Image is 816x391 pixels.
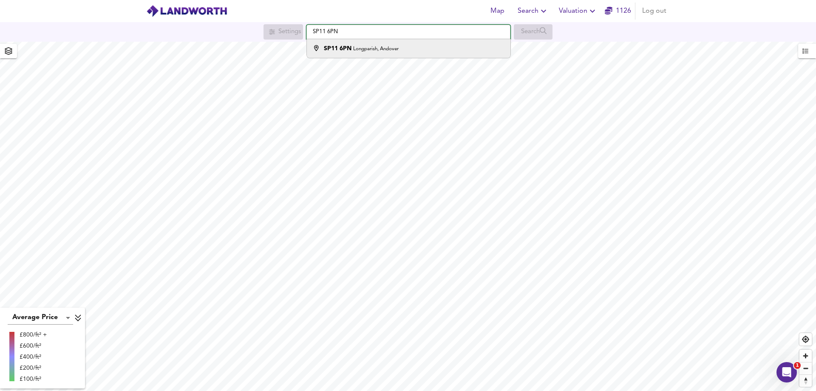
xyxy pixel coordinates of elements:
[20,331,47,339] div: £800/ft² +
[324,46,351,51] strong: SP11 6PN
[642,5,666,17] span: Log out
[20,375,47,383] div: £100/ft²
[353,46,399,51] small: Longparish, Andover
[799,362,812,374] button: Zoom out
[20,364,47,372] div: £200/ft²
[146,5,227,17] img: logo
[799,374,812,387] button: Reset bearing to north
[555,3,601,20] button: Valuation
[514,24,552,40] div: Search for a location first or explore the map
[487,5,507,17] span: Map
[484,3,511,20] button: Map
[794,362,801,369] span: 1
[799,350,812,362] button: Zoom in
[518,5,549,17] span: Search
[559,5,598,17] span: Valuation
[20,342,47,350] div: £600/ft²
[799,333,812,345] button: Find my location
[605,5,631,17] a: 1126
[8,311,73,325] div: Average Price
[20,353,47,361] div: £400/ft²
[604,3,632,20] button: 1126
[639,3,670,20] button: Log out
[776,362,797,382] iframe: Intercom live chat
[306,25,510,39] input: Enter a location...
[263,24,303,40] div: Search for a location first or explore the map
[514,3,552,20] button: Search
